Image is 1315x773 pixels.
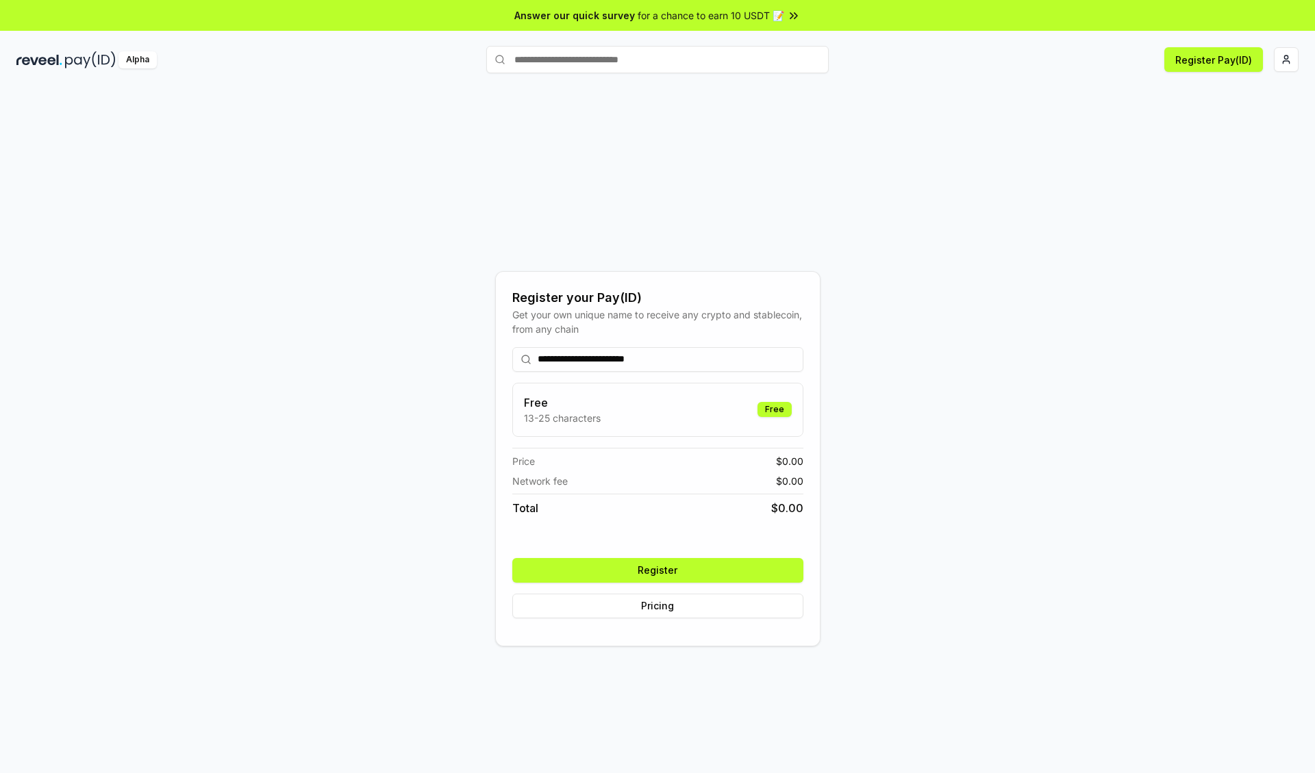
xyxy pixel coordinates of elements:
[512,307,803,336] div: Get your own unique name to receive any crypto and stablecoin, from any chain
[65,51,116,68] img: pay_id
[638,8,784,23] span: for a chance to earn 10 USDT 📝
[512,558,803,583] button: Register
[512,288,803,307] div: Register your Pay(ID)
[512,474,568,488] span: Network fee
[16,51,62,68] img: reveel_dark
[118,51,157,68] div: Alpha
[776,454,803,468] span: $ 0.00
[1164,47,1263,72] button: Register Pay(ID)
[514,8,635,23] span: Answer our quick survey
[512,594,803,618] button: Pricing
[757,402,792,417] div: Free
[771,500,803,516] span: $ 0.00
[512,454,535,468] span: Price
[512,500,538,516] span: Total
[524,411,601,425] p: 13-25 characters
[524,394,601,411] h3: Free
[776,474,803,488] span: $ 0.00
